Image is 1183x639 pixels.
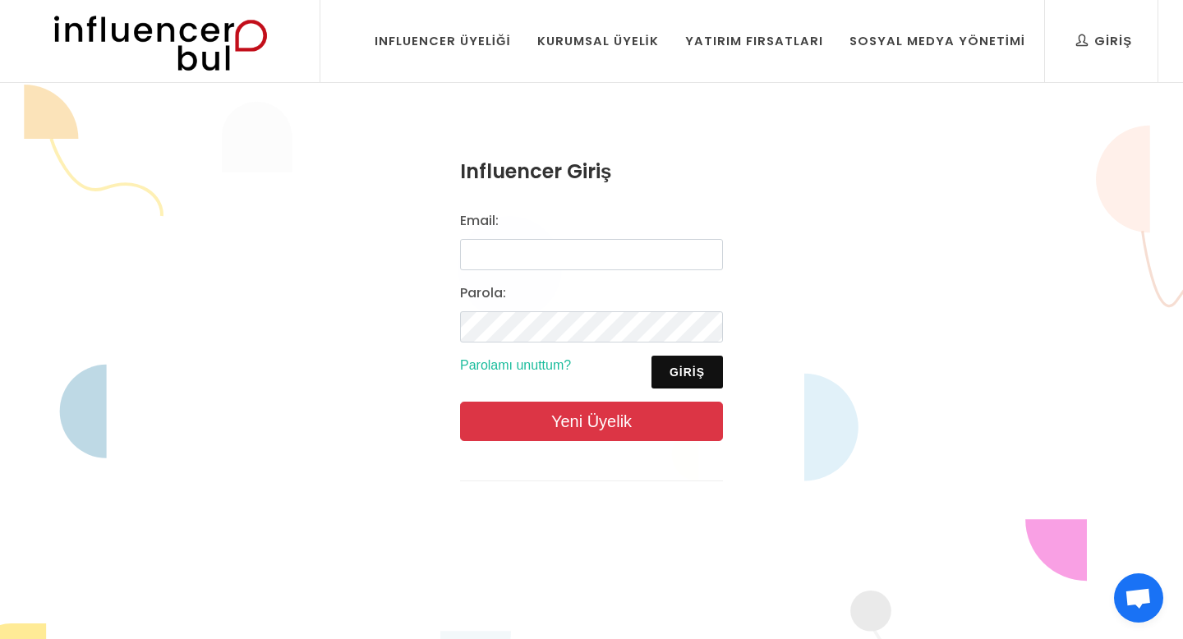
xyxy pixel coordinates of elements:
[1114,573,1163,623] div: Açık sohbet
[460,402,723,441] a: Yeni Üyelik
[460,358,571,372] a: Parolamı unuttum?
[460,211,499,231] label: Email:
[460,157,723,186] h3: Influencer Giriş
[1076,32,1132,50] div: Giriş
[685,32,823,50] div: Yatırım Fırsatları
[537,32,659,50] div: Kurumsal Üyelik
[375,32,511,50] div: Influencer Üyeliği
[651,356,723,388] button: Giriş
[849,32,1025,50] div: Sosyal Medya Yönetimi
[460,283,506,303] label: Parola:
